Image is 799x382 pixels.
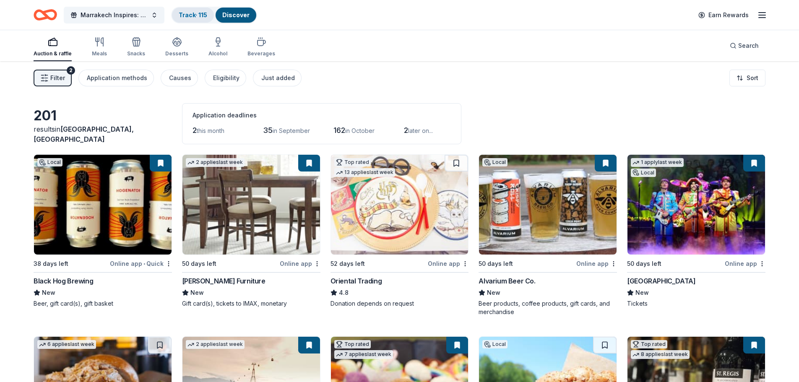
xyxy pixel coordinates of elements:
[182,154,320,308] a: Image for Jordan's Furniture2 applieslast week50 days leftOnline app[PERSON_NAME] FurnitureNewGif...
[428,258,468,269] div: Online app
[334,350,393,359] div: 7 applies last week
[635,288,649,298] span: New
[479,299,617,316] div: Beer products, coffee products, gift cards, and merchandise
[34,155,172,255] img: Image for Black Hog Brewing
[34,50,72,57] div: Auction & raffle
[182,299,320,308] div: Gift card(s), tickets to IMAX, monetary
[34,259,68,269] div: 38 days left
[479,155,617,255] img: Image for Alvarium Beer Co.
[263,126,273,135] span: 35
[331,276,382,286] div: Oriental Trading
[404,126,408,135] span: 2
[34,154,172,308] a: Image for Black Hog BrewingLocal38 days leftOnline app•QuickBlack Hog BrewingNewBeer, gift card(s...
[253,70,302,86] button: Just added
[37,158,62,166] div: Local
[747,73,758,83] span: Sort
[331,299,469,308] div: Donation depends on request
[339,288,349,298] span: 4.8
[627,259,661,269] div: 50 days left
[738,41,759,51] span: Search
[627,155,765,255] img: Image for Palace Theater
[208,50,227,57] div: Alcohol
[92,50,107,57] div: Meals
[165,50,188,57] div: Desserts
[34,107,172,124] div: 201
[193,110,451,120] div: Application deadlines
[631,340,667,348] div: Top rated
[631,350,690,359] div: 8 applies last week
[487,288,500,298] span: New
[182,155,320,255] img: Image for Jordan's Furniture
[345,127,375,134] span: in October
[34,34,72,61] button: Auction & raffle
[81,10,148,20] span: Marrakech Inspires: An Evening of Possibility Cocktail Party & Auction
[161,70,198,86] button: Causes
[222,11,250,18] a: Discover
[408,127,433,134] span: later on...
[334,158,371,166] div: Top rated
[725,258,765,269] div: Online app
[213,73,239,83] div: Eligibility
[576,258,617,269] div: Online app
[334,340,371,348] div: Top rated
[627,154,765,308] a: Image for Palace Theater1 applylast weekLocal50 days leftOnline app[GEOGRAPHIC_DATA]NewTickets
[67,66,75,75] div: 2
[34,70,72,86] button: Filter2
[205,70,246,86] button: Eligibility
[50,73,65,83] span: Filter
[110,258,172,269] div: Online app Quick
[627,299,765,308] div: Tickets
[723,37,765,54] button: Search
[64,7,164,23] button: Marrakech Inspires: An Evening of Possibility Cocktail Party & Auction
[37,340,96,349] div: 6 applies last week
[165,34,188,61] button: Desserts
[631,158,684,167] div: 1 apply last week
[182,259,216,269] div: 50 days left
[197,127,224,134] span: this month
[331,154,469,308] a: Image for Oriental TradingTop rated13 applieslast week52 days leftOnline appOriental Trading4.8Do...
[631,169,656,177] div: Local
[92,34,107,61] button: Meals
[87,73,147,83] div: Application methods
[78,70,154,86] button: Application methods
[208,34,227,61] button: Alcohol
[273,127,310,134] span: in September
[334,168,395,177] div: 13 applies last week
[186,340,245,349] div: 2 applies last week
[42,288,55,298] span: New
[729,70,765,86] button: Sort
[627,276,695,286] div: [GEOGRAPHIC_DATA]
[169,73,191,83] div: Causes
[693,8,754,23] a: Earn Rewards
[193,126,197,135] span: 2
[261,73,295,83] div: Just added
[179,11,207,18] a: Track· 115
[482,340,508,348] div: Local
[127,34,145,61] button: Snacks
[34,125,134,143] span: in
[34,5,57,25] a: Home
[479,276,535,286] div: Alvarium Beer Co.
[190,288,204,298] span: New
[143,260,145,267] span: •
[34,124,172,144] div: results
[482,158,508,166] div: Local
[171,7,257,23] button: Track· 115Discover
[331,259,365,269] div: 52 days left
[247,50,275,57] div: Beverages
[182,276,265,286] div: [PERSON_NAME] Furniture
[127,50,145,57] div: Snacks
[34,125,134,143] span: [GEOGRAPHIC_DATA], [GEOGRAPHIC_DATA]
[479,154,617,316] a: Image for Alvarium Beer Co.Local50 days leftOnline appAlvarium Beer Co.NewBeer products, coffee p...
[247,34,275,61] button: Beverages
[333,126,345,135] span: 162
[186,158,245,167] div: 2 applies last week
[34,276,93,286] div: Black Hog Brewing
[479,259,513,269] div: 50 days left
[280,258,320,269] div: Online app
[34,299,172,308] div: Beer, gift card(s), gift basket
[331,155,468,255] img: Image for Oriental Trading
